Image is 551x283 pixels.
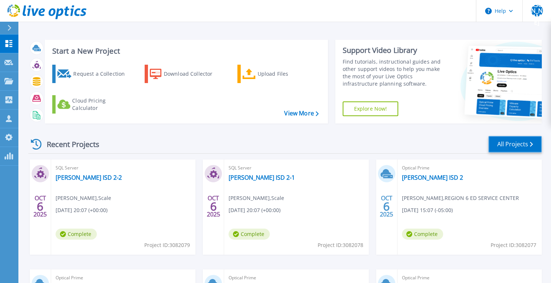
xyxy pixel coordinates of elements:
[491,241,536,249] span: Project ID: 3082077
[56,229,97,240] span: Complete
[28,135,109,153] div: Recent Projects
[402,206,453,214] span: [DATE] 15:07 (-05:00)
[237,65,319,83] a: Upload Files
[144,241,190,249] span: Project ID: 3082079
[145,65,227,83] a: Download Collector
[210,203,217,209] span: 6
[318,241,363,249] span: Project ID: 3082078
[56,206,107,214] span: [DATE] 20:07 (+00:00)
[52,65,134,83] a: Request a Collection
[56,164,191,172] span: SQL Server
[56,274,191,282] span: Optical Prime
[343,58,446,87] div: Find tutorials, instructional guides and other support videos to help you make the most of your L...
[73,67,132,81] div: Request a Collection
[33,193,47,220] div: OCT 2025
[229,174,295,181] a: [PERSON_NAME] ISD 2-1
[229,206,280,214] span: [DATE] 20:07 (+00:00)
[379,193,393,220] div: OCT 2025
[343,46,446,55] div: Support Video Library
[229,164,364,172] span: SQL Server
[229,229,270,240] span: Complete
[72,97,131,112] div: Cloud Pricing Calculator
[488,136,542,153] a: All Projects
[56,174,122,181] a: [PERSON_NAME] ISD 2-2
[56,194,111,202] span: [PERSON_NAME] , Scale
[229,274,364,282] span: Optical Prime
[402,274,537,282] span: Optical Prime
[402,194,519,202] span: [PERSON_NAME] , REGION 6 ED SERVICE CENTER
[402,229,443,240] span: Complete
[402,164,537,172] span: Optical Prime
[383,203,390,209] span: 6
[402,174,463,181] a: [PERSON_NAME] ISD 2
[258,67,317,81] div: Upload Files
[284,110,318,117] a: View More
[206,193,220,220] div: OCT 2025
[52,95,134,114] a: Cloud Pricing Calculator
[229,194,284,202] span: [PERSON_NAME] , Scale
[164,67,223,81] div: Download Collector
[37,203,43,209] span: 6
[343,101,399,116] a: Explore Now!
[52,47,318,55] h3: Start a New Project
